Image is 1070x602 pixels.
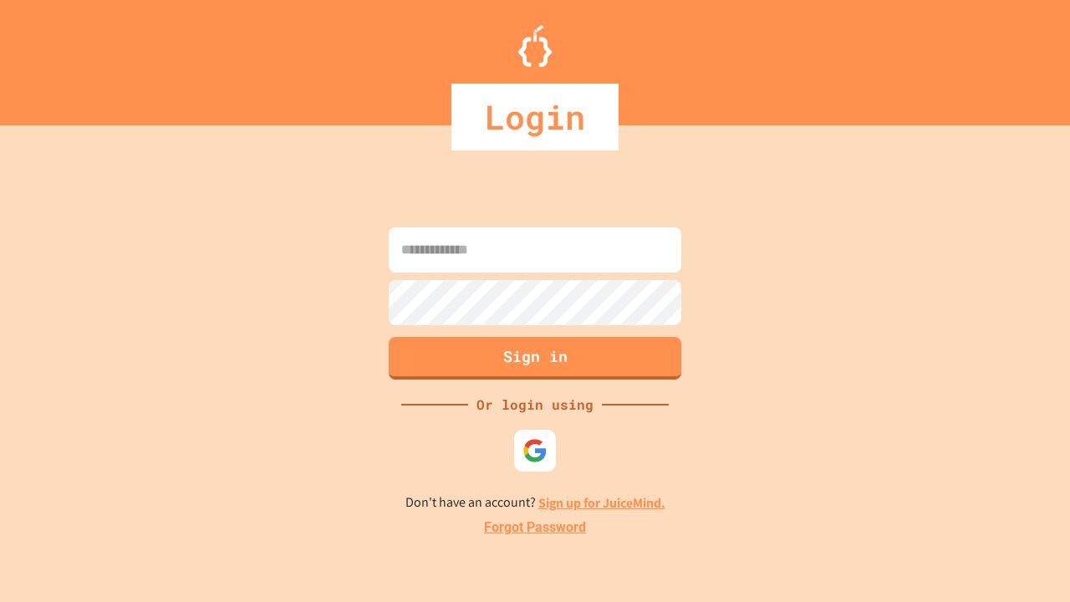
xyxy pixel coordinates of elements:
[468,395,602,415] div: Or login using
[538,494,665,512] a: Sign up for JuiceMind.
[389,337,681,380] button: Sign in
[484,518,586,538] a: Forgot Password
[522,438,548,463] img: google-icon.svg
[451,84,619,150] div: Login
[518,25,552,67] img: Logo.svg
[405,492,665,513] p: Don't have an account?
